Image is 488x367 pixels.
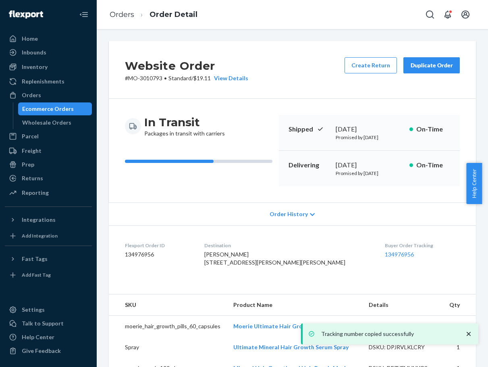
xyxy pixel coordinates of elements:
[211,74,248,82] button: View Details
[422,6,438,23] button: Open Search Box
[22,147,42,155] div: Freight
[9,10,43,19] img: Flexport logo
[150,10,197,19] a: Order Detail
[403,57,460,73] button: Duplicate Order
[76,6,92,23] button: Close Navigation
[443,294,476,316] th: Qty
[5,317,92,330] a: Talk to Support
[369,343,436,351] div: DSKU: DPJRVLKLCRY
[18,116,92,129] a: Wholesale Orders
[204,251,345,266] span: [PERSON_NAME] [STREET_ADDRESS][PERSON_NAME][PERSON_NAME]
[204,242,372,249] dt: Destination
[5,331,92,344] a: Help Center
[164,75,167,81] span: •
[22,189,49,197] div: Reporting
[5,158,92,171] a: Prep
[22,319,64,327] div: Talk to Support
[22,232,58,239] div: Add Integration
[144,115,225,138] div: Packages in transit with carriers
[22,216,56,224] div: Integrations
[5,130,92,143] a: Parcel
[362,294,443,316] th: Details
[168,75,191,81] span: Standard
[443,337,476,358] td: 1
[416,125,450,134] p: On-Time
[5,172,92,185] a: Returns
[5,60,92,73] a: Inventory
[22,119,71,127] div: Wholesale Orders
[5,344,92,357] button: Give Feedback
[22,35,38,43] div: Home
[22,255,48,263] div: Fast Tags
[466,163,482,204] button: Help Center
[410,61,453,69] div: Duplicate Order
[289,161,329,170] p: Delivering
[22,347,61,355] div: Give Feedback
[22,91,41,99] div: Orders
[5,269,92,282] a: Add Fast Tag
[22,333,54,341] div: Help Center
[5,252,92,265] button: Fast Tags
[22,161,34,169] div: Prep
[125,57,248,74] h2: Website Order
[18,102,92,115] a: Ecommerce Orders
[5,186,92,199] a: Reporting
[465,330,473,338] svg: close toast
[110,10,134,19] a: Orders
[416,161,450,170] p: On-Time
[5,32,92,45] a: Home
[22,77,64,85] div: Replenishments
[5,89,92,102] a: Orders
[125,250,191,259] dd: 134976956
[22,63,48,71] div: Inventory
[227,294,362,316] th: Product Name
[5,303,92,316] a: Settings
[336,161,403,170] div: [DATE]
[109,316,227,337] td: moerie_hair_growth_pills_60_capsules
[5,213,92,226] button: Integrations
[125,242,191,249] dt: Flexport Order ID
[457,6,473,23] button: Open account menu
[22,105,74,113] div: Ecommerce Orders
[5,46,92,59] a: Inbounds
[336,170,403,177] p: Promised by [DATE]
[440,6,456,23] button: Open notifications
[289,125,329,134] p: Shipped
[109,294,227,316] th: SKU
[336,134,403,141] p: Promised by [DATE]
[109,337,227,358] td: Spray
[321,330,457,338] p: Tracking number copied successfully
[5,75,92,88] a: Replenishments
[144,115,225,129] h3: In Transit
[22,306,45,314] div: Settings
[5,229,92,242] a: Add Integration
[22,174,43,182] div: Returns
[103,3,204,27] ol: breadcrumbs
[233,344,349,350] a: Ultimate Mineral Hair Growth Serum Spray
[270,210,308,218] span: Order History
[345,57,397,73] button: Create Return
[22,48,46,56] div: Inbounds
[443,316,476,337] td: 3
[5,144,92,157] a: Freight
[233,323,326,329] a: Moerie Ultimate Hair Growth Pills
[385,251,414,258] a: 134976956
[336,125,403,134] div: [DATE]
[22,132,39,140] div: Parcel
[22,271,51,278] div: Add Fast Tag
[385,242,460,249] dt: Buyer Order Tracking
[125,74,248,82] p: # MO-3010793 / $19.11
[369,322,436,330] div: DSKU: DYD4TRTFLAG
